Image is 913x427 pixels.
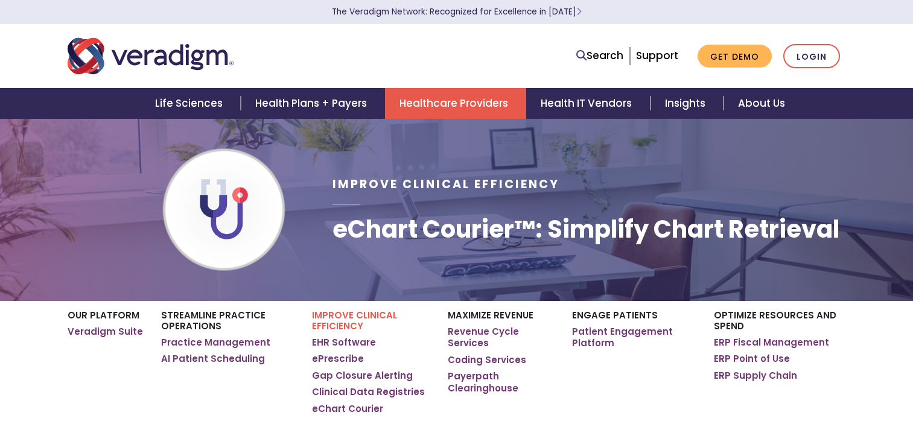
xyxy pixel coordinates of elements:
a: Health Plans + Payers [241,88,385,119]
a: Insights [651,88,724,119]
a: ePrescribe [312,353,364,365]
a: Patient Engagement Platform [572,326,696,349]
span: Improve Clinical Efficiency [332,176,559,192]
a: Coding Services [448,354,526,366]
a: Payerpath Clearinghouse [448,370,553,394]
a: ERP Supply Chain [714,370,797,382]
img: Veradigm logo [68,36,234,76]
span: Learn More [576,6,582,17]
a: Health IT Vendors [526,88,650,119]
a: Healthcare Providers [385,88,526,119]
a: Revenue Cycle Services [448,326,553,349]
a: ERP Fiscal Management [714,337,829,349]
a: Practice Management [161,337,270,349]
h1: eChart Courier™: Simplify Chart Retrieval [332,215,839,244]
a: Veradigm Suite [68,326,143,338]
a: Support [636,48,678,63]
a: ERP Point of Use [714,353,790,365]
a: eChart Courier [312,403,383,415]
a: About Us [724,88,800,119]
a: Gap Closure Alerting [312,370,413,382]
a: Login [783,44,840,69]
a: Get Demo [698,45,772,68]
a: EHR Software [312,337,376,349]
a: Life Sciences [141,88,241,119]
a: The Veradigm Network: Recognized for Excellence in [DATE]Learn More [332,6,582,17]
a: Search [576,48,623,64]
a: Clinical Data Registries [312,386,425,398]
a: AI Patient Scheduling [161,353,265,365]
